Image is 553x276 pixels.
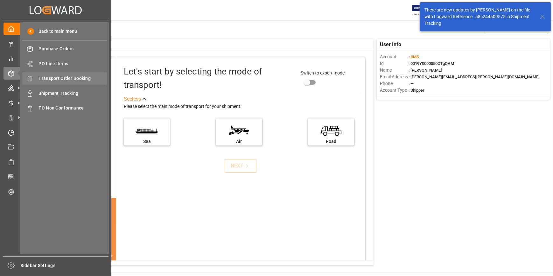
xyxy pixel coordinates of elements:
a: TO Non Conformance [22,102,107,114]
span: Phone [380,80,409,87]
span: User Info [380,41,401,48]
div: Let's start by selecting the mode of transport! [124,65,294,92]
img: Exertis%20JAM%20-%20Email%20Logo.jpg_1722504956.jpg [412,5,434,16]
span: Email Address [380,74,409,80]
div: Please select the main mode of transport for your shipment. [124,103,360,110]
span: Sidebar Settings [21,262,109,269]
div: Air [219,138,259,145]
a: Transport Order Booking [22,72,107,85]
a: Data Management [3,37,108,50]
span: Id [380,60,409,67]
a: PO Line Items [22,57,107,70]
span: Switch to expert mode [301,70,345,75]
span: Back to main menu [34,28,77,35]
a: CO2 Calculator [3,171,108,183]
span: JIMS [409,54,419,59]
a: Purchase Orders [22,43,107,55]
span: : 0019Y0000050OTgQAM [409,61,454,66]
a: Timeslot Management V2 [3,126,108,138]
div: There are new updates by [PERSON_NAME] on the file with Logward Reference : a8c244a09575 in Shipm... [424,7,534,27]
span: Transport Order Booking [39,75,107,82]
span: PO Line Items [39,60,107,67]
span: : [PERSON_NAME] [409,68,442,73]
button: NEXT [225,159,256,173]
div: Road [311,138,351,145]
span: Name [380,67,409,74]
a: My Reports [3,52,108,65]
span: Shipment Tracking [39,90,107,97]
div: Sea [127,138,167,145]
a: Sailing Schedules [3,156,108,168]
div: NEXT [231,162,250,170]
span: : — [409,81,414,86]
a: Tracking Shipment [3,185,108,198]
span: : [PERSON_NAME][EMAIL_ADDRESS][PERSON_NAME][DOMAIN_NAME] [409,74,540,79]
span: : Shipper [409,88,424,93]
a: Shipment Tracking [22,87,107,99]
span: Account [380,53,409,60]
span: : [409,54,419,59]
span: Purchase Orders [39,46,107,52]
div: See less [124,95,141,103]
span: TO Non Conformance [39,105,107,111]
a: Document Management [3,141,108,153]
span: Account Type [380,87,409,94]
a: My Cockpit [3,23,108,35]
